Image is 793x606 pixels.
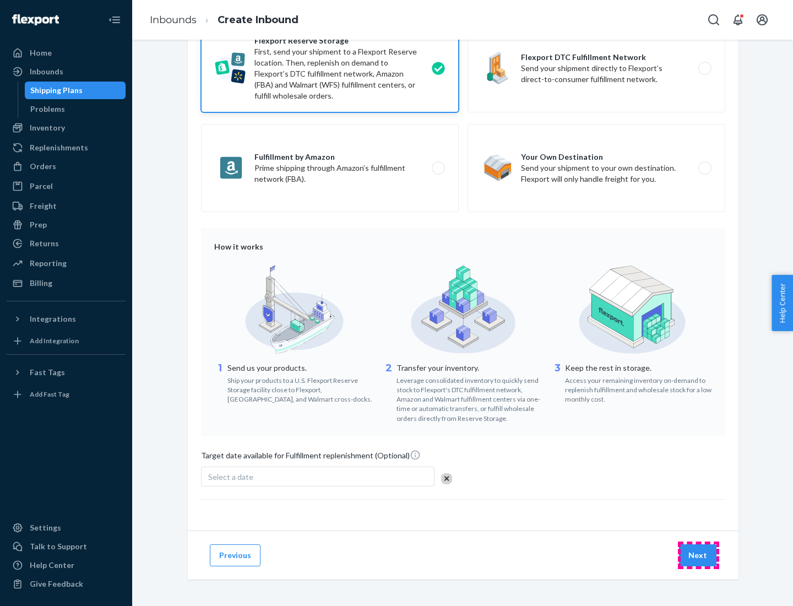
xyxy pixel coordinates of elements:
div: Add Integration [30,336,79,345]
div: Access your remaining inventory on-demand to replenish fulfillment and wholesale stock for a low ... [565,374,712,404]
p: Transfer your inventory. [397,362,544,374]
button: Open account menu [751,9,773,31]
a: Reporting [7,255,126,272]
a: Create Inbound [218,14,298,26]
div: Orders [30,161,56,172]
div: Inbounds [30,66,63,77]
a: Inbounds [150,14,197,26]
div: Give Feedback [30,578,83,589]
p: Keep the rest in storage. [565,362,712,374]
div: Home [30,47,52,58]
div: Ship your products to a U.S. Flexport Reserve Storage facility close to Flexport, [GEOGRAPHIC_DAT... [227,374,374,404]
button: Previous [210,544,260,566]
div: Prep [30,219,47,230]
a: Parcel [7,177,126,195]
p: Send us your products. [227,362,374,374]
div: 2 [383,361,394,423]
div: Talk to Support [30,541,87,552]
div: Freight [30,201,57,212]
a: Freight [7,197,126,215]
div: Replenishments [30,142,88,153]
div: Inventory [30,122,65,133]
a: Returns [7,235,126,252]
div: Parcel [30,181,53,192]
button: Open notifications [727,9,749,31]
div: Help Center [30,560,74,571]
div: Integrations [30,313,76,324]
button: Close Navigation [104,9,126,31]
div: Returns [30,238,59,249]
button: Fast Tags [7,364,126,381]
a: Problems [25,100,126,118]
span: Target date available for Fulfillment replenishment (Optional) [201,450,421,466]
img: Flexport logo [12,14,59,25]
a: Settings [7,519,126,537]
div: Leverage consolidated inventory to quickly send stock to Flexport's DTC fulfillment network, Amaz... [397,374,544,423]
a: Inbounds [7,63,126,80]
div: 3 [552,361,563,404]
ol: breadcrumbs [141,4,307,36]
a: Billing [7,274,126,292]
a: Add Fast Tag [7,386,126,403]
a: Replenishments [7,139,126,156]
span: Select a date [208,472,253,481]
a: Prep [7,216,126,234]
a: Inventory [7,119,126,137]
button: Next [679,544,716,566]
div: Billing [30,278,52,289]
div: Add Fast Tag [30,389,69,399]
div: How it works [214,241,712,252]
div: Reporting [30,258,67,269]
button: Help Center [772,275,793,331]
div: Settings [30,522,61,533]
button: Open Search Box [703,9,725,31]
div: Problems [30,104,65,115]
a: Shipping Plans [25,82,126,99]
div: Fast Tags [30,367,65,378]
a: Talk to Support [7,538,126,555]
div: 1 [214,361,225,404]
a: Add Integration [7,332,126,350]
button: Integrations [7,310,126,328]
button: Give Feedback [7,575,126,593]
a: Home [7,44,126,62]
div: Shipping Plans [30,85,83,96]
a: Help Center [7,556,126,574]
a: Orders [7,158,126,175]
